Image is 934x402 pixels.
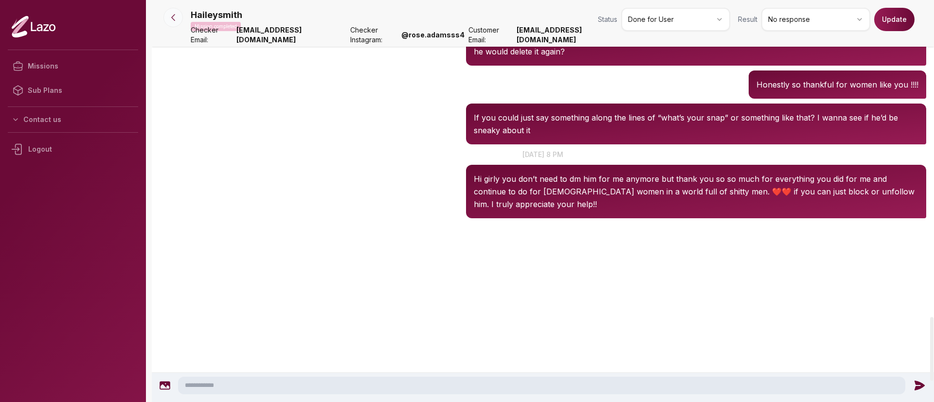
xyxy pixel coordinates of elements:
strong: [EMAIL_ADDRESS][DOMAIN_NAME] [517,25,627,45]
span: Checker Email: [191,25,233,45]
p: Honestly so thankful for women like you !!!! [756,78,918,91]
span: Result [738,15,757,24]
p: [DATE] 8 pm [152,149,934,159]
span: Customer Email: [468,25,513,45]
button: Contact us [8,111,138,128]
p: Hi girly you don’t need to dm him for me anymore but thank you so so much for everything you did ... [474,173,918,210]
p: If you could just say something along the lines of “what’s your snap” or something like that? I w... [474,111,918,137]
button: Update [874,8,915,31]
a: Missions [8,54,138,78]
strong: @ rose.adamsss4 [401,30,465,40]
p: Mission completed [191,22,241,31]
span: Checker Instagram: [350,25,397,45]
div: Logout [8,137,138,162]
a: Sub Plans [8,78,138,103]
p: Haileysmith [191,8,242,22]
strong: [EMAIL_ADDRESS][DOMAIN_NAME] [236,25,346,45]
span: Status [598,15,617,24]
